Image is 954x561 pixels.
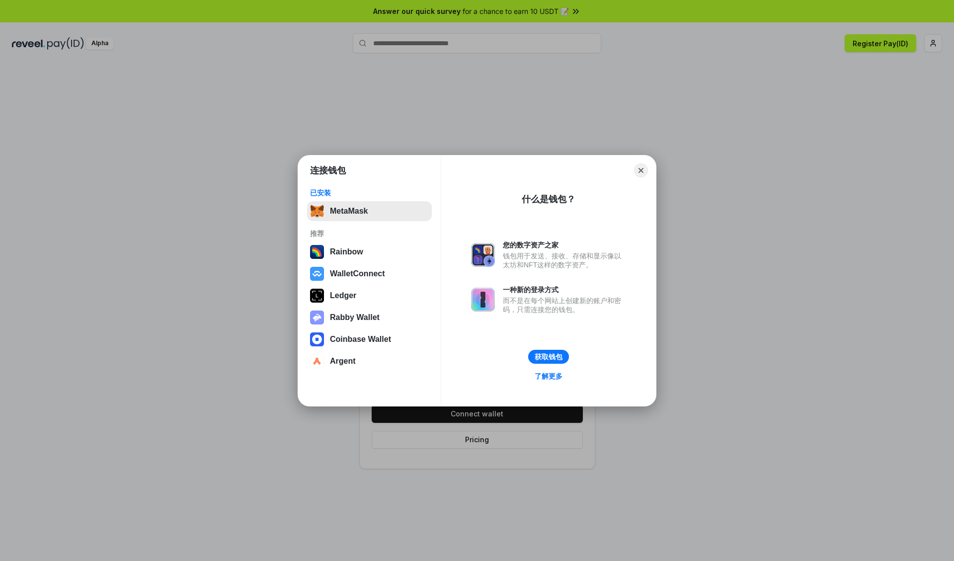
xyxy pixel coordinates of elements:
[310,289,324,303] img: svg+xml,%3Csvg%20xmlns%3D%22http%3A%2F%2Fwww.w3.org%2F2000%2Fsvg%22%20width%3D%2228%22%20height%3...
[471,288,495,312] img: svg+xml,%3Csvg%20xmlns%3D%22http%3A%2F%2Fwww.w3.org%2F2000%2Fsvg%22%20fill%3D%22none%22%20viewBox...
[310,332,324,346] img: svg+xml,%3Csvg%20width%3D%2228%22%20height%3D%2228%22%20viewBox%3D%220%200%2028%2028%22%20fill%3D...
[330,313,380,322] div: Rabby Wallet
[307,242,432,262] button: Rainbow
[528,350,569,364] button: 获取钱包
[310,311,324,324] img: svg+xml,%3Csvg%20xmlns%3D%22http%3A%2F%2Fwww.w3.org%2F2000%2Fsvg%22%20fill%3D%22none%22%20viewBox...
[330,291,356,300] div: Ledger
[330,247,363,256] div: Rainbow
[330,357,356,366] div: Argent
[330,207,368,216] div: MetaMask
[310,188,429,197] div: 已安装
[471,243,495,267] img: svg+xml,%3Csvg%20xmlns%3D%22http%3A%2F%2Fwww.w3.org%2F2000%2Fsvg%22%20fill%3D%22none%22%20viewBox...
[307,351,432,371] button: Argent
[503,285,626,294] div: 一种新的登录方式
[310,354,324,368] img: svg+xml,%3Csvg%20width%3D%2228%22%20height%3D%2228%22%20viewBox%3D%220%200%2028%2028%22%20fill%3D...
[310,245,324,259] img: svg+xml,%3Csvg%20width%3D%22120%22%20height%3D%22120%22%20viewBox%3D%220%200%20120%20120%22%20fil...
[634,163,648,177] button: Close
[503,240,626,249] div: 您的数字资产之家
[310,204,324,218] img: svg+xml,%3Csvg%20fill%3D%22none%22%20height%3D%2233%22%20viewBox%3D%220%200%2035%2033%22%20width%...
[503,296,626,314] div: 而不是在每个网站上创建新的账户和密码，只需连接您的钱包。
[535,352,562,361] div: 获取钱包
[307,286,432,306] button: Ledger
[522,193,575,205] div: 什么是钱包？
[310,229,429,238] div: 推荐
[307,201,432,221] button: MetaMask
[503,251,626,269] div: 钱包用于发送、接收、存储和显示像以太坊和NFT这样的数字资产。
[330,269,385,278] div: WalletConnect
[307,308,432,327] button: Rabby Wallet
[307,264,432,284] button: WalletConnect
[310,164,346,176] h1: 连接钱包
[330,335,391,344] div: Coinbase Wallet
[535,372,562,381] div: 了解更多
[310,267,324,281] img: svg+xml,%3Csvg%20width%3D%2228%22%20height%3D%2228%22%20viewBox%3D%220%200%2028%2028%22%20fill%3D...
[307,329,432,349] button: Coinbase Wallet
[529,370,568,383] a: 了解更多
